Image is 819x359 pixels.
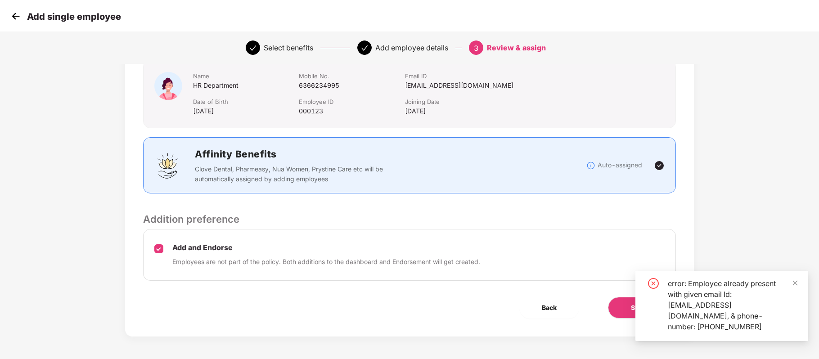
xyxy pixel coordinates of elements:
span: close [792,280,798,286]
p: Add and Endorse [172,243,480,252]
span: close-circle [648,278,659,289]
div: 6366234995 [299,81,405,90]
span: 3 [474,44,478,53]
p: Employees are not part of the policy. Both additions to the dashboard and Endorsement will get cr... [172,257,480,267]
div: Email ID [405,72,546,81]
div: Review & assign [487,40,546,55]
div: Mobile No. [299,72,405,81]
p: Clove Dental, Pharmeasy, Nua Women, Prystine Care etc will be automatically assigned by adding em... [195,164,389,184]
span: check [249,45,256,52]
img: svg+xml;base64,PHN2ZyBpZD0iSW5mb18tXzMyeDMyIiBkYXRhLW5hbWU9IkluZm8gLSAzMngzMiIgeG1sbnM9Imh0dHA6Ly... [586,161,595,170]
p: Auto-assigned [598,160,642,170]
div: [DATE] [405,106,546,116]
div: HR Department [193,81,299,90]
div: Select benefits [264,40,313,55]
span: Back [542,303,557,313]
div: [EMAIL_ADDRESS][DOMAIN_NAME] [405,81,546,90]
img: svg+xml;base64,PHN2ZyBpZD0iVGljay0yNHgyNCIgeG1sbnM9Imh0dHA6Ly93d3cudzMub3JnLzIwMDAvc3ZnIiB3aWR0aD... [654,160,665,171]
img: svg+xml;base64,PHN2ZyBpZD0iQWZmaW5pdHlfQmVuZWZpdHMiIGRhdGEtbmFtZT0iQWZmaW5pdHkgQmVuZWZpdHMiIHhtbG... [154,152,181,179]
button: Submit [608,297,676,319]
div: 000123 [299,106,405,116]
div: Employee ID [299,98,405,106]
div: Joining Date [405,98,546,106]
button: Back [519,297,579,319]
p: Addition preference [143,211,676,227]
div: Date of Birth [193,98,299,106]
img: icon [154,72,182,100]
div: [DATE] [193,106,299,116]
img: svg+xml;base64,PHN2ZyB4bWxucz0iaHR0cDovL3d3dy53My5vcmcvMjAwMC9zdmciIHdpZHRoPSIzMCIgaGVpZ2h0PSIzMC... [9,9,22,23]
div: error: Employee already present with given email Id: [EMAIL_ADDRESS][DOMAIN_NAME], & phone-number... [668,278,797,332]
p: Add single employee [27,11,121,22]
span: Submit [631,303,653,313]
span: check [361,45,368,52]
div: Add employee details [375,40,448,55]
h2: Affinity Benefits [195,147,518,162]
div: Name [193,72,299,81]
